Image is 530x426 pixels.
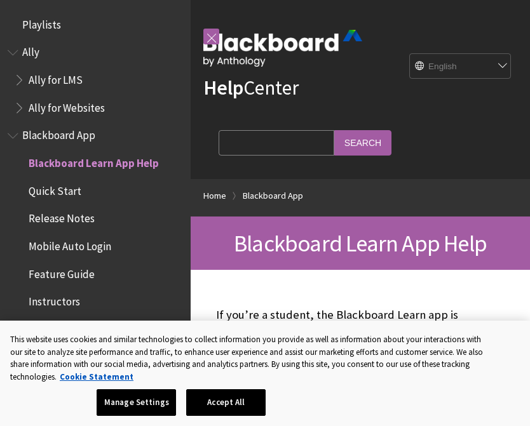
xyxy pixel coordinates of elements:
[29,319,72,336] span: Students
[29,97,105,114] span: Ally for Websites
[203,188,226,204] a: Home
[334,130,391,155] input: Search
[29,291,80,309] span: Instructors
[410,54,512,79] select: Site Language Selector
[8,14,183,36] nav: Book outline for Playlists
[203,75,243,100] strong: Help
[203,75,299,100] a: HelpCenter
[97,389,176,416] button: Manage Settings
[243,188,303,204] a: Blackboard App
[29,263,95,281] span: Feature Guide
[22,125,95,142] span: Blackboard App
[29,69,83,86] span: Ally for LMS
[22,14,61,31] span: Playlists
[234,229,487,258] span: Blackboard Learn App Help
[60,371,133,382] a: More information about your privacy, opens in a new tab
[29,152,159,170] span: Blackboard Learn App Help
[10,333,493,383] div: This website uses cookies and similar technologies to collect information you provide as well as ...
[29,208,95,225] span: Release Notes
[216,307,505,406] p: If you’re a student, the Blackboard Learn app is designed especially for you to view content and ...
[203,30,362,67] img: Blackboard by Anthology
[29,236,111,253] span: Mobile Auto Login
[8,42,183,119] nav: Book outline for Anthology Ally Help
[22,42,39,59] span: Ally
[29,180,81,197] span: Quick Start
[186,389,266,416] button: Accept All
